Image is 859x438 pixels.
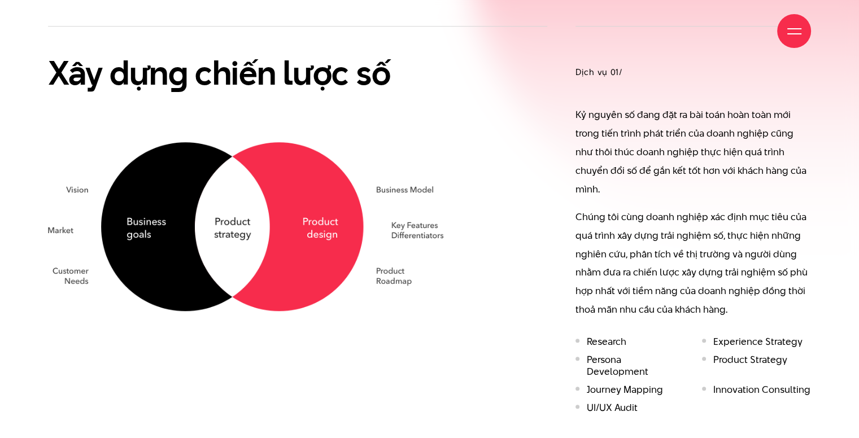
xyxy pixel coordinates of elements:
[575,208,811,319] p: Chúng tôi cùng doanh nghiệp xác định mục tiêu của quá trình xây dựng trải nghiệm số, thực hiện nh...
[168,50,188,96] en: g
[575,66,811,78] h3: Dịch vụ 01/
[702,384,812,396] li: Innovation Consulting
[575,354,685,378] li: Persona Development
[702,336,812,348] li: Experience Strategy
[575,336,685,348] li: Research
[575,106,811,199] p: Kỷ nguyên số đang đặt ra bài toán hoàn toàn mới trong tiến trình phát triển của doanh nghiệp cũng...
[48,55,443,91] h2: Xây dựn chiến lược số
[702,354,812,378] li: Product Strategy
[575,384,685,396] li: Journey Mapping
[575,402,685,414] li: UI/UX Audit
